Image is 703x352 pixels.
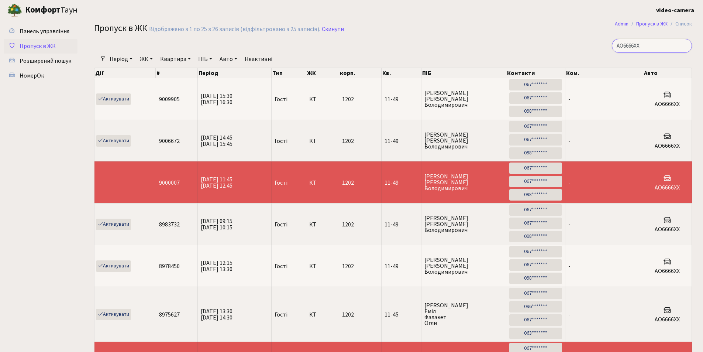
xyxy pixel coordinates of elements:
[636,20,668,28] a: Пропуск в ЖК
[4,24,77,39] a: Панель управління
[646,226,689,233] h5: АО6666ХХ
[646,316,689,323] h5: АО6666ХХ
[668,20,692,28] li: Список
[275,312,287,318] span: Гості
[643,68,692,78] th: Авто
[275,222,287,228] span: Гості
[342,262,354,270] span: 1202
[309,312,336,318] span: КТ
[275,138,287,144] span: Гості
[25,4,77,17] span: Таун
[20,57,71,65] span: Розширений пошук
[646,184,689,191] h5: АО6666ХХ
[201,92,232,106] span: [DATE] 15:30 [DATE] 16:30
[159,137,180,145] span: 9006672
[275,263,287,269] span: Гості
[4,54,77,68] a: Розширений пошук
[615,20,628,28] a: Admin
[342,137,354,145] span: 1202
[195,53,215,65] a: ПІБ
[385,96,418,102] span: 11-49
[156,68,198,78] th: #
[421,68,506,78] th: ПІБ
[385,180,418,186] span: 11-49
[275,180,287,186] span: Гості
[96,93,131,105] a: Активувати
[198,68,272,78] th: Період
[612,39,692,53] input: Пошук...
[272,68,306,78] th: Тип
[7,3,22,18] img: logo.png
[94,22,147,35] span: Пропуск в ЖК
[604,16,703,32] nav: breadcrumb
[385,263,418,269] span: 11-49
[92,4,111,16] button: Переключити навігацію
[159,179,180,187] span: 9000007
[339,68,382,78] th: корп.
[159,262,180,270] span: 8978450
[646,101,689,108] h5: АО6666ХХ
[201,307,232,322] span: [DATE] 13:30 [DATE] 14:30
[309,222,336,228] span: КТ
[20,42,56,50] span: Пропуск в ЖК
[20,27,69,35] span: Панель управління
[159,95,180,103] span: 9009905
[568,311,571,319] span: -
[157,53,194,65] a: Квартира
[275,96,287,102] span: Гості
[309,263,336,269] span: КТ
[568,221,571,229] span: -
[25,4,61,16] b: Комфорт
[385,138,418,144] span: 11-49
[20,72,44,80] span: НомерОк
[342,221,354,229] span: 1202
[424,303,503,326] span: [PERSON_NAME] Еміл Фалакет Огли
[4,39,77,54] a: Пропуск в ЖК
[159,311,180,319] span: 8975627
[424,90,503,108] span: [PERSON_NAME] [PERSON_NAME] Володимирович
[96,309,131,320] a: Активувати
[382,68,421,78] th: Кв.
[342,311,354,319] span: 1202
[385,312,418,318] span: 11-45
[568,179,571,187] span: -
[342,179,354,187] span: 1202
[201,175,232,190] span: [DATE] 11:45 [DATE] 12:45
[137,53,156,65] a: ЖК
[94,68,156,78] th: Дії
[107,53,135,65] a: Період
[646,143,689,150] h5: АО6666ХХ
[217,53,240,65] a: Авто
[201,134,232,148] span: [DATE] 14:45 [DATE] 15:45
[306,68,339,78] th: ЖК
[656,6,694,15] a: video-camera
[656,6,694,14] b: video-camera
[149,26,320,33] div: Відображено з 1 по 25 з 26 записів (відфільтровано з 25 записів).
[4,68,77,83] a: НомерОк
[568,95,571,103] span: -
[322,26,344,33] a: Скинути
[309,96,336,102] span: КТ
[159,221,180,229] span: 8983732
[342,95,354,103] span: 1202
[96,135,131,147] a: Активувати
[506,68,566,78] th: Контакти
[424,174,503,191] span: [PERSON_NAME] [PERSON_NAME] Володимирович
[96,260,131,272] a: Активувати
[424,215,503,233] span: [PERSON_NAME] [PERSON_NAME] Володимирович
[424,257,503,275] span: [PERSON_NAME] [PERSON_NAME] Володимирович
[96,219,131,230] a: Активувати
[646,268,689,275] h5: АО6666ХХ
[568,137,571,145] span: -
[568,262,571,270] span: -
[242,53,275,65] a: Неактивні
[385,222,418,228] span: 11-49
[309,138,336,144] span: КТ
[309,180,336,186] span: КТ
[424,132,503,150] span: [PERSON_NAME] [PERSON_NAME] Володимирович
[201,217,232,232] span: [DATE] 09:15 [DATE] 10:15
[201,259,232,273] span: [DATE] 12:15 [DATE] 13:30
[565,68,643,78] th: Ком.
